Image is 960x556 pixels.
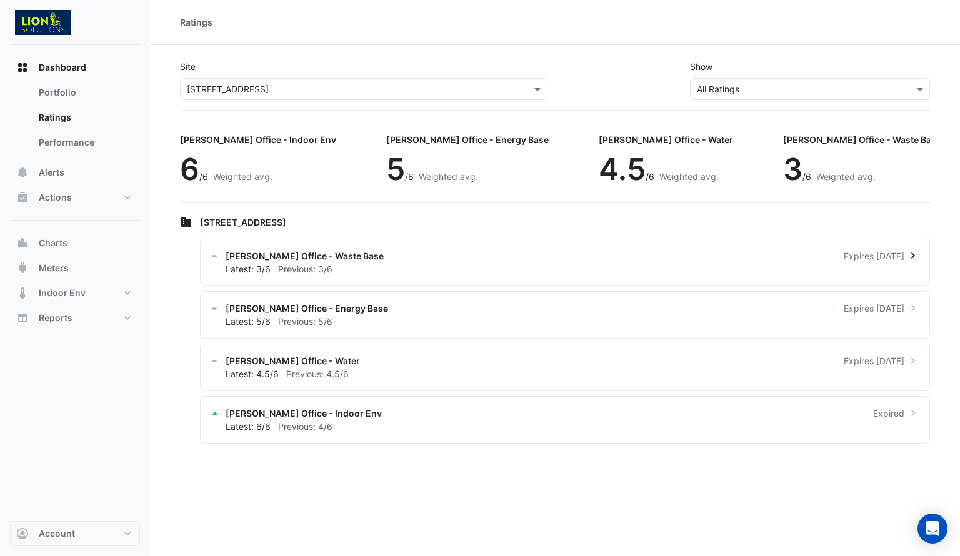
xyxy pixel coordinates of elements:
[10,231,140,256] button: Charts
[226,354,360,367] span: [PERSON_NAME] Office - Water
[917,514,947,544] div: Open Intercom Messenger
[39,262,69,274] span: Meters
[816,171,876,182] span: Weighted avg.
[10,305,140,330] button: Reports
[10,521,140,546] button: Account
[386,151,405,187] span: 5
[690,60,712,73] label: Show
[199,171,208,182] span: /6
[226,407,382,420] span: [PERSON_NAME] Office - Indoor Env
[226,249,384,262] span: [PERSON_NAME] Office - Waste Base
[405,171,414,182] span: /6
[16,166,29,179] app-icon: Alerts
[659,171,719,182] span: Weighted avg.
[39,287,86,299] span: Indoor Env
[16,191,29,204] app-icon: Actions
[39,166,64,179] span: Alerts
[10,185,140,210] button: Actions
[16,287,29,299] app-icon: Indoor Env
[180,16,212,29] div: Ratings
[10,256,140,280] button: Meters
[226,421,271,432] span: Latest: 6/6
[200,217,286,227] span: [STREET_ADDRESS]
[386,133,549,146] div: [PERSON_NAME] Office - Energy Base
[844,249,904,262] span: Expires [DATE]
[29,80,140,105] a: Portfolio
[16,237,29,249] app-icon: Charts
[39,191,72,204] span: Actions
[10,55,140,80] button: Dashboard
[10,280,140,305] button: Indoor Env
[278,316,332,327] span: Previous: 5/6
[39,237,67,249] span: Charts
[844,302,904,315] span: Expires [DATE]
[226,302,388,315] span: [PERSON_NAME] Office - Energy Base
[278,264,332,274] span: Previous: 3/6
[844,354,904,367] span: Expires [DATE]
[29,130,140,155] a: Performance
[278,421,332,432] span: Previous: 4/6
[10,160,140,185] button: Alerts
[29,105,140,130] a: Ratings
[180,151,199,187] span: 6
[226,316,271,327] span: Latest: 5/6
[16,61,29,74] app-icon: Dashboard
[783,133,941,146] div: [PERSON_NAME] Office - Waste Base
[802,171,811,182] span: /6
[16,312,29,324] app-icon: Reports
[180,60,196,73] label: Site
[646,171,654,182] span: /6
[286,369,349,379] span: Previous: 4.5/6
[783,151,802,187] span: 3
[39,527,75,540] span: Account
[180,133,336,146] div: [PERSON_NAME] Office - Indoor Env
[15,10,71,35] img: Company Logo
[10,80,140,160] div: Dashboard
[226,264,271,274] span: Latest: 3/6
[16,262,29,274] app-icon: Meters
[213,171,272,182] span: Weighted avg.
[599,151,646,187] span: 4.5
[419,171,478,182] span: Weighted avg.
[873,407,904,420] span: Expired
[599,133,733,146] div: [PERSON_NAME] Office - Water
[226,369,279,379] span: Latest: 4.5/6
[39,61,86,74] span: Dashboard
[39,312,72,324] span: Reports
